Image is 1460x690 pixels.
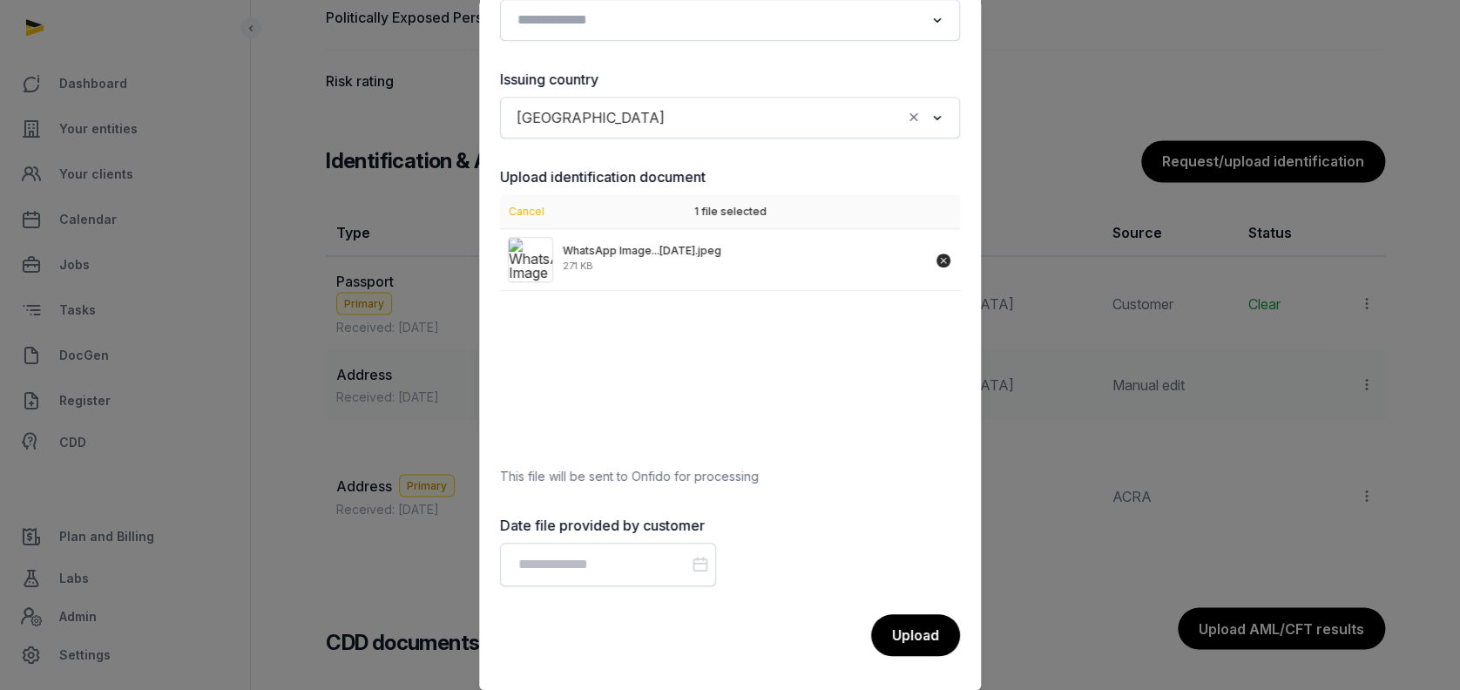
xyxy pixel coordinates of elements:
div: Upload [871,614,960,656]
button: Clear Selected [906,105,922,130]
div: Search for option [509,102,951,133]
img: WhatsApp Image 2025-07-30 at 09.05.22.jpeg [509,238,552,281]
div: WhatsApp Image 2025-07-30 at 09.05.22.jpeg [563,244,721,258]
input: Search for option [510,8,924,32]
input: Datepicker input [500,543,716,586]
button: Remove file [934,250,953,269]
div: This file will be sent to Onfido for processing [500,466,960,487]
input: Search for option [673,105,902,130]
div: Uppy Dashboard [500,194,960,456]
label: Upload identification document [500,166,960,187]
button: Cancel [504,200,550,223]
div: Search for option [509,4,951,36]
label: Issuing country [500,69,960,90]
span: [GEOGRAPHIC_DATA] [512,105,669,130]
div: 1 file selected [656,194,804,229]
label: Date file provided by customer [500,515,716,536]
div: 271 KB [563,261,593,271]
